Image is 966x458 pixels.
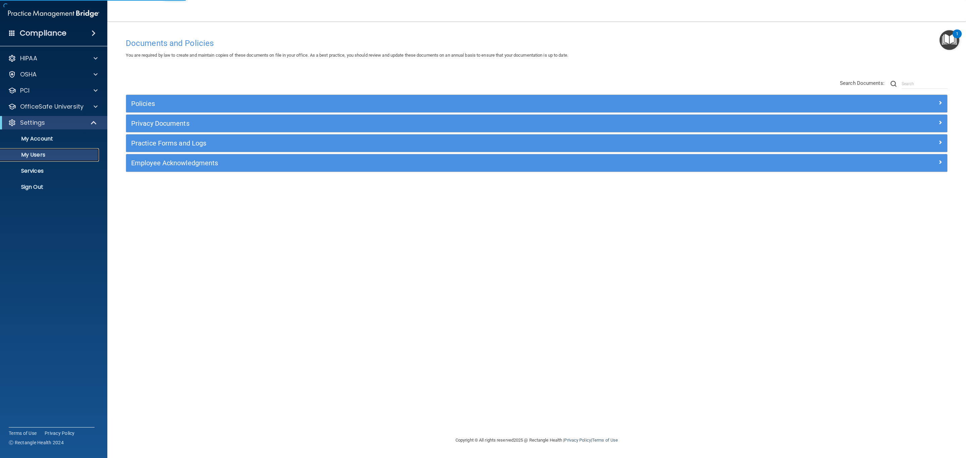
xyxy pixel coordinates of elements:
a: PCI [8,87,98,95]
a: OfficeSafe University [8,103,98,111]
h5: Practice Forms and Logs [131,139,737,147]
p: OfficeSafe University [20,103,84,111]
img: PMB logo [8,7,99,20]
span: You are required by law to create and maintain copies of these documents on file in your office. ... [126,53,568,58]
span: Search Documents: [840,80,884,86]
p: Sign Out [4,184,96,190]
input: Search [902,79,948,89]
a: Privacy Documents [131,118,942,129]
div: Copyright © All rights reserved 2025 @ Rectangle Health | | [414,430,659,451]
p: My Users [4,152,96,158]
a: Privacy Policy [45,430,75,437]
h5: Policies [131,100,737,107]
p: OSHA [20,70,37,78]
p: PCI [20,87,30,95]
h5: Privacy Documents [131,120,737,127]
a: Terms of Use [592,438,618,443]
a: Employee Acknowledgments [131,158,942,168]
a: HIPAA [8,54,98,62]
div: 1 [956,34,958,43]
a: Practice Forms and Logs [131,138,942,149]
a: Privacy Policy [564,438,591,443]
button: Open Resource Center, 1 new notification [940,30,959,50]
p: My Account [4,135,96,142]
a: OSHA [8,70,98,78]
h4: Documents and Policies [126,39,948,48]
p: Settings [20,119,45,127]
iframe: Drift Widget Chat Window [828,214,962,416]
a: Terms of Use [9,430,37,437]
a: Policies [131,98,942,109]
h5: Employee Acknowledgments [131,159,737,167]
a: Settings [8,119,97,127]
img: ic-search.3b580494.png [891,81,897,87]
p: Services [4,168,96,174]
h4: Compliance [20,28,66,38]
p: HIPAA [20,54,37,62]
iframe: Drift Widget Chat Controller [932,412,958,437]
span: Ⓒ Rectangle Health 2024 [9,439,64,446]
